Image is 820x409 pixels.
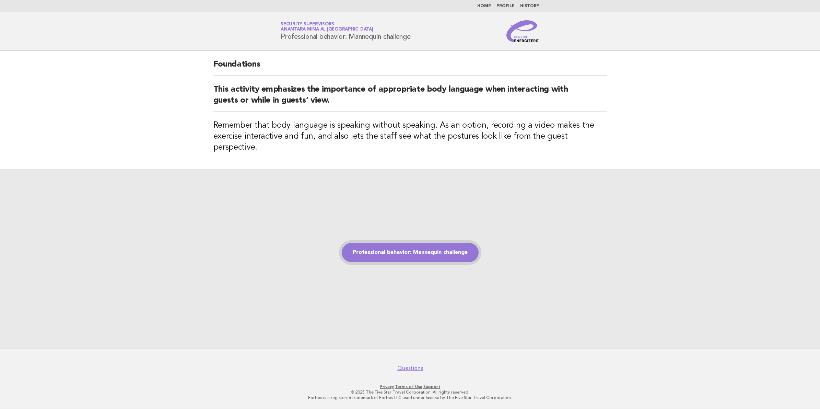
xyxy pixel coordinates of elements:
[213,84,607,112] h2: This activity emphasizes the importance of appropriate body language when interacting with guests...
[213,59,607,76] h2: Foundations
[423,384,440,389] a: Support
[496,4,515,8] a: Profile
[281,22,373,32] a: Security SupervisorsAnantara Mina al [GEOGRAPHIC_DATA]
[281,27,373,32] span: Anantara Mina al [GEOGRAPHIC_DATA]
[506,20,539,42] img: Service Energizers
[213,120,607,153] h3: Remember that body language is speaking without speaking. As an option, recording a video makes t...
[281,22,411,40] h1: Professional behavior: Mannequin challenge
[380,384,394,389] a: Privacy
[342,243,479,262] a: Professional behavior: Mannequin challenge
[200,384,620,389] p: · ·
[200,395,620,400] p: Forbes is a registered trademark of Forbes LLC used under license by The Five Star Travel Corpora...
[520,4,539,8] a: History
[200,389,620,395] p: © 2025 The Five Star Travel Corporation. All rights reserved.
[397,365,423,372] a: Questions
[395,384,422,389] a: Terms of Use
[477,4,491,8] a: Home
